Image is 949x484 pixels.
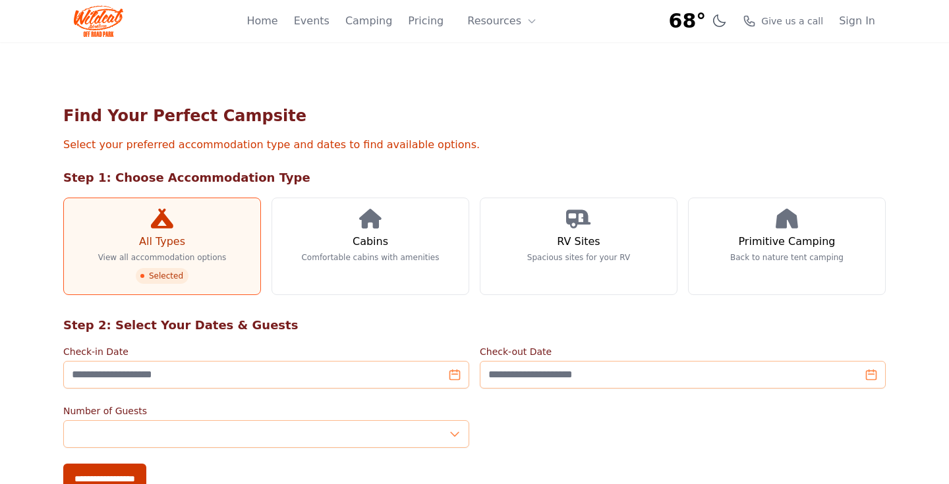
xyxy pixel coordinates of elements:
a: Give us a call [743,14,823,28]
img: Wildcat Logo [74,5,123,37]
h3: Cabins [353,234,388,250]
span: 68° [669,9,706,33]
a: All Types View all accommodation options Selected [63,198,261,295]
label: Check-out Date [480,345,886,358]
p: Comfortable cabins with amenities [301,252,439,263]
h2: Step 2: Select Your Dates & Guests [63,316,886,335]
p: View all accommodation options [98,252,227,263]
h3: Primitive Camping [739,234,836,250]
a: Events [294,13,330,29]
a: Camping [345,13,392,29]
a: Pricing [408,13,444,29]
label: Number of Guests [63,404,469,417]
a: Home [246,13,277,29]
a: Cabins Comfortable cabins with amenities [272,198,469,295]
p: Select your preferred accommodation type and dates to find available options. [63,137,886,153]
a: Sign In [839,13,875,29]
button: Resources [459,8,545,34]
label: Check-in Date [63,345,469,358]
h3: RV Sites [557,234,600,250]
h1: Find Your Perfect Campsite [63,105,886,126]
a: RV Sites Spacious sites for your RV [480,198,677,295]
a: Primitive Camping Back to nature tent camping [688,198,886,295]
span: Give us a call [761,14,823,28]
p: Back to nature tent camping [730,252,844,263]
h2: Step 1: Choose Accommodation Type [63,169,886,187]
span: Selected [136,268,188,284]
h3: All Types [139,234,185,250]
p: Spacious sites for your RV [527,252,630,263]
